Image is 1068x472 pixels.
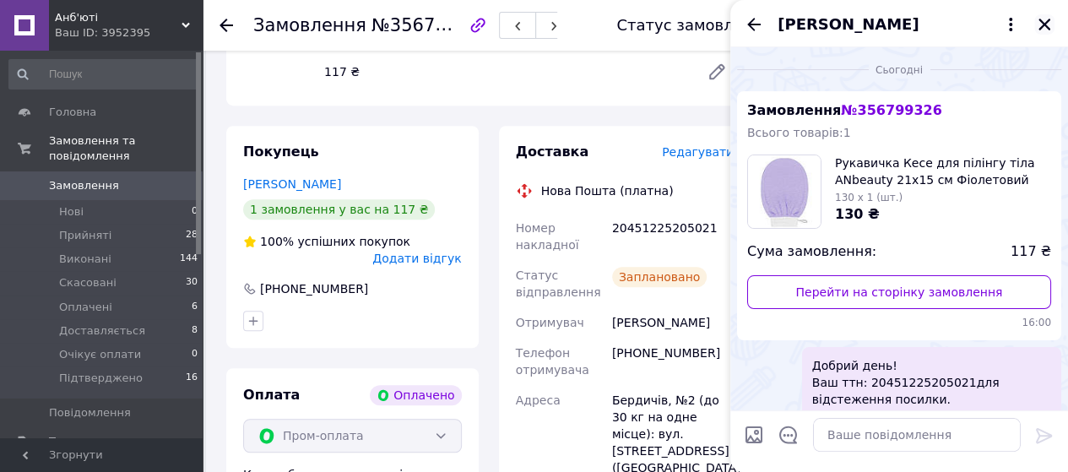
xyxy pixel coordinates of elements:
[609,338,737,385] div: [PHONE_NUMBER]
[370,385,461,405] div: Оплачено
[49,133,203,164] span: Замовлення та повідомлення
[260,235,294,248] span: 100%
[747,126,851,139] span: Всього товарів: 1
[180,252,198,267] span: 144
[1011,242,1051,262] span: 117 ₴
[243,199,435,220] div: 1 замовлення у вас на 117 ₴
[59,228,111,243] span: Прийняті
[192,300,198,315] span: 6
[516,393,561,407] span: Адреса
[192,323,198,339] span: 8
[243,233,410,250] div: успішних покупок
[609,213,737,260] div: 20451225205021
[49,434,156,449] span: Товари та послуги
[186,228,198,243] span: 28
[243,387,300,403] span: Оплата
[220,17,233,34] div: Повернутися назад
[186,275,198,290] span: 30
[49,178,119,193] span: Замовлення
[1034,14,1054,35] button: Закрити
[59,204,84,220] span: Нові
[55,25,203,41] div: Ваш ID: 3952395
[59,300,112,315] span: Оплачені
[516,221,579,252] span: Номер накладної
[317,60,693,84] div: 117 ₴
[49,105,96,120] span: Головна
[186,371,198,386] span: 16
[841,102,941,118] span: № 356799326
[778,14,1021,35] button: [PERSON_NAME]
[747,102,942,118] span: Замовлення
[835,155,1051,188] span: Рукавичка Кесе для пілінгу тіла ANbeauty 21х15 см Фіолетовий (AN0103385)
[55,10,182,25] span: Анб'юті
[243,144,319,160] span: Покупець
[371,14,491,35] span: №356799326
[192,347,198,362] span: 0
[744,14,764,35] button: Назад
[737,61,1061,78] div: 12.08.2025
[778,14,919,35] span: [PERSON_NAME]
[372,252,461,265] span: Додати відгук
[812,357,1051,425] span: Добрий день! Ваш ттн: 20451225205021для відстеження посилки. Дякуємо за замовлення, гарного дня!
[748,155,821,228] img: 6375198248_w100_h100_rukavichka-kese-dlya.jpg
[700,55,734,89] a: Редагувати
[516,269,601,299] span: Статус відправлення
[192,204,198,220] span: 0
[609,307,737,338] div: [PERSON_NAME]
[835,192,903,203] span: 130 x 1 (шт.)
[747,275,1051,309] a: Перейти на сторінку замовлення
[253,15,366,35] span: Замовлення
[258,280,370,297] div: [PHONE_NUMBER]
[747,316,1051,330] span: 16:00 12.08.2025
[662,145,734,159] span: Редагувати
[59,371,143,386] span: Підтверджено
[59,347,141,362] span: Очікує оплати
[59,323,145,339] span: Доставляється
[778,424,800,446] button: Відкрити шаблони відповідей
[537,182,678,199] div: Нова Пошта (платна)
[59,275,117,290] span: Скасовані
[516,346,589,377] span: Телефон отримувача
[8,59,199,90] input: Пошук
[49,405,131,420] span: Повідомлення
[869,63,930,78] span: Сьогодні
[59,252,111,267] span: Виконані
[516,144,589,160] span: Доставка
[747,242,876,262] span: Сума замовлення:
[616,17,772,34] div: Статус замовлення
[243,177,341,191] a: [PERSON_NAME]
[835,206,880,222] span: 130 ₴
[612,267,707,287] div: Заплановано
[516,316,584,329] span: Отримувач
